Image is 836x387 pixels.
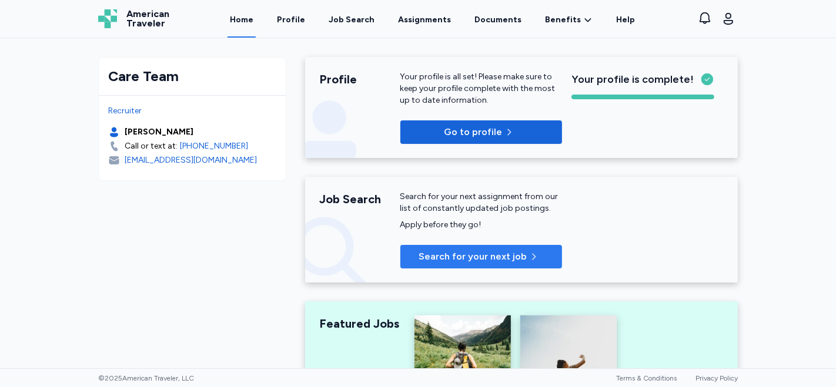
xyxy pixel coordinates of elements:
span: Search for your next job [419,250,527,264]
span: American Traveler [126,9,169,28]
div: Profile [319,71,400,88]
div: [EMAIL_ADDRESS][DOMAIN_NAME] [125,154,257,166]
a: Terms & Conditions [616,374,677,382]
span: Benefits [545,14,581,26]
a: Home [228,1,256,38]
button: Go to profile [400,120,562,144]
div: Search for your next assignment from our list of constantly updated job postings. [400,191,562,214]
div: Job Search [319,191,400,207]
span: © 2025 American Traveler, LLC [98,373,194,383]
img: Recently Added [520,315,617,379]
div: [PERSON_NAME] [125,126,193,138]
button: Search for your next job [400,245,562,268]
div: Featured Jobs [319,315,400,332]
div: Care Team [108,67,276,86]
span: Your profile is complete! [571,71,694,88]
img: Highest Paying [414,315,511,379]
a: Privacy Policy [695,374,738,382]
div: Your profile is all set! Please make sure to keep your profile complete with the most up to date ... [400,71,562,106]
span: Go to profile [444,125,502,139]
img: Logo [98,9,117,28]
div: Call or text at: [125,140,178,152]
a: Benefits [545,14,593,26]
a: [PHONE_NUMBER] [180,140,248,152]
div: Job Search [329,14,374,26]
div: Apply before they go! [400,219,562,231]
div: Recruiter [108,105,276,117]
